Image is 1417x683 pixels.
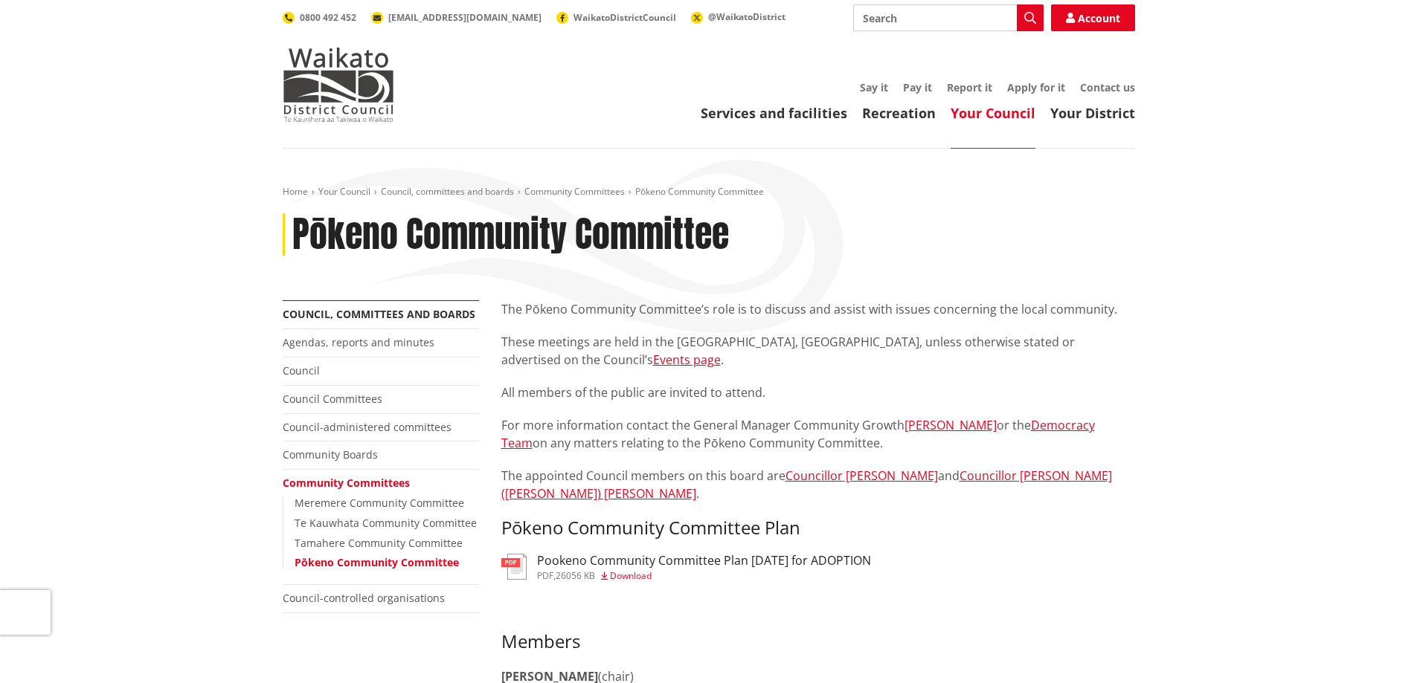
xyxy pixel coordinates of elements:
[501,517,1135,539] h3: Pōkeno Community Committee Plan
[283,476,410,490] a: Community Committees
[283,186,1135,198] nav: breadcrumb
[501,417,1095,451] a: Democracy Team
[903,80,932,94] a: Pay it
[501,333,1135,369] p: These meetings are held in the [GEOGRAPHIC_DATA], [GEOGRAPHIC_DATA], unless otherwise stated or a...
[1080,80,1135,94] a: Contact us
[501,631,1135,653] h3: Members
[785,467,938,484] a: Councillor [PERSON_NAME]
[853,4,1044,31] input: Search input
[556,569,595,582] span: 26056 KB
[283,185,308,198] a: Home
[701,104,847,122] a: Services and facilities
[947,80,992,94] a: Report it
[951,104,1035,122] a: Your Council
[283,11,356,24] a: 0800 492 452
[283,335,434,349] a: Agendas, reports and minutes
[295,516,477,530] a: Te Kauwhata Community Committee
[653,352,721,368] a: Events page
[537,569,553,582] span: pdf
[283,447,378,462] a: Community Boards
[295,555,459,569] a: Pōkeno Community Committee
[283,48,394,122] img: Waikato District Council - Te Kaunihera aa Takiwaa o Waikato
[610,569,652,582] span: Download
[708,10,785,23] span: @WaikatoDistrict
[501,467,1112,502] a: Councillor [PERSON_NAME] ([PERSON_NAME]) [PERSON_NAME]
[1050,104,1135,122] a: Your District
[537,572,871,580] div: ,
[860,80,888,94] a: Say it
[300,11,356,24] span: 0800 492 452
[524,185,625,198] a: Community Committees
[1051,4,1135,31] a: Account
[501,300,1135,318] p: The Pōkeno Community Committee’s role is to discuss and assist with issues concerning the local c...
[318,185,370,198] a: Your Council
[371,11,542,24] a: [EMAIL_ADDRESS][DOMAIN_NAME]
[295,536,463,550] a: Tamahere Community Committee
[635,185,764,198] span: Pōkeno Community Committee
[381,185,514,198] a: Council, committees and boards
[501,554,527,580] img: document-pdf.svg
[283,307,475,321] a: Council, committees and boards
[501,554,871,580] a: Pookeno Community Committee Plan [DATE] for ADOPTION pdf,26056 KB Download
[691,10,785,23] a: @WaikatoDistrict
[573,11,676,24] span: WaikatoDistrictCouncil
[283,420,452,434] a: Council-administered committees
[501,467,1135,502] p: The appointed Council members on this board are and .
[283,591,445,605] a: Council-controlled organisations
[388,11,542,24] span: [EMAIL_ADDRESS][DOMAIN_NAME]
[501,416,1135,452] p: For more information contact the General Manager Community Growth or the on any matters relating ...
[501,383,1135,401] p: All members of the public are invited to attend.
[295,496,464,510] a: Meremere Community Committee
[1007,80,1065,94] a: Apply for it
[283,363,320,378] a: Council
[556,11,676,24] a: WaikatoDistrictCouncil
[862,104,936,122] a: Recreation
[283,392,382,406] a: Council Committees
[904,417,997,433] a: [PERSON_NAME]
[537,554,871,568] h3: Pookeno Community Committee Plan [DATE] for ADOPTION
[292,213,729,256] h1: Pōkeno Community Committee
